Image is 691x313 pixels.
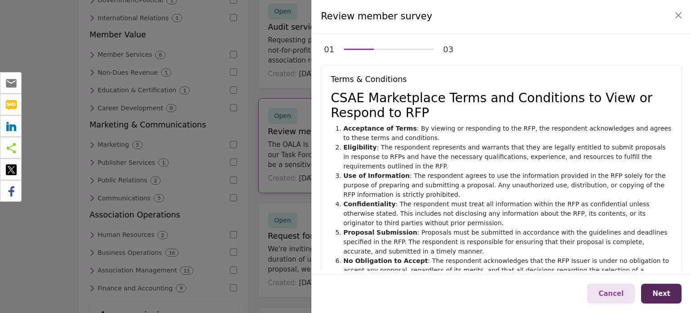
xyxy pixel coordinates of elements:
h4: Review member survey [321,9,432,24]
strong: No Obligation to Accept [343,257,428,264]
strong: Acceptance of Terms [343,125,417,132]
li: : Proposals must be submitted in accordance with the guidelines and deadlines specified in the RF... [343,228,672,256]
span: Next [652,290,670,298]
div: 01 [324,43,334,55]
strong: Proposal Submission [343,229,417,236]
li: : The respondent represents and warrants that they are legally entitled to submit proposals in re... [343,143,672,171]
li: : The respondent must treat all information within the RFP as confidential unless otherwise state... [343,200,672,228]
button: Next [641,284,682,304]
li: : By viewing or responding to the RFP, the respondent acknowledges and agrees to these terms and ... [343,124,672,143]
button: Cancel [587,284,635,304]
strong: Eligibility [343,144,377,151]
span: Cancel [598,290,624,298]
h2: CSAE Marketplace Terms and Conditions to View or Respond to RFP [331,91,672,121]
strong: Use of Information [343,172,410,179]
h5: Terms & Conditions [331,75,672,84]
button: Close [672,9,685,22]
li: : The respondent acknowledges that the RFP Issuer is under no obligation to accept any proposal, ... [343,256,672,285]
div: 03 [443,43,453,55]
li: : The respondent agrees to use the information provided in the RFP solely for the purpose of prep... [343,171,672,200]
strong: Confidentiality [343,200,395,208]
